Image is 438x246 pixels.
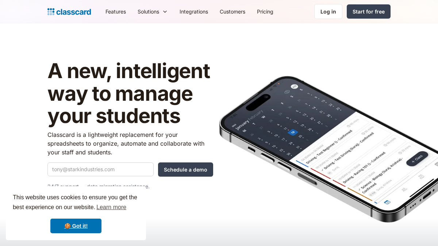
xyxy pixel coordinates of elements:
a: Features [100,3,132,20]
a: Integrations [174,3,214,20]
div: cookieconsent [6,186,146,240]
a: learn more about cookies [95,202,127,213]
a: Pricing [251,3,279,20]
div: Solutions [138,8,159,15]
span: This website uses cookies to ensure you get the best experience on our website. [13,193,139,213]
a: Logo [47,7,91,17]
div: Solutions [132,3,174,20]
a: Log in [314,4,342,19]
a: Customers [214,3,251,20]
a: Start for free [347,4,391,19]
input: tony@starkindustries.com [47,162,154,176]
h1: A new, intelligent way to manage your students [47,60,213,127]
p: Classcard is a lightweight replacement for your spreadsheets to organize, automate and collaborat... [47,130,213,157]
a: dismiss cookie message [50,219,101,233]
form: Quick Demo Form [47,162,213,177]
div: Start for free [353,8,385,15]
p: 24/7 support — data migration assistance. [47,182,213,191]
input: Schedule a demo [158,162,213,177]
div: Log in [320,8,336,15]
